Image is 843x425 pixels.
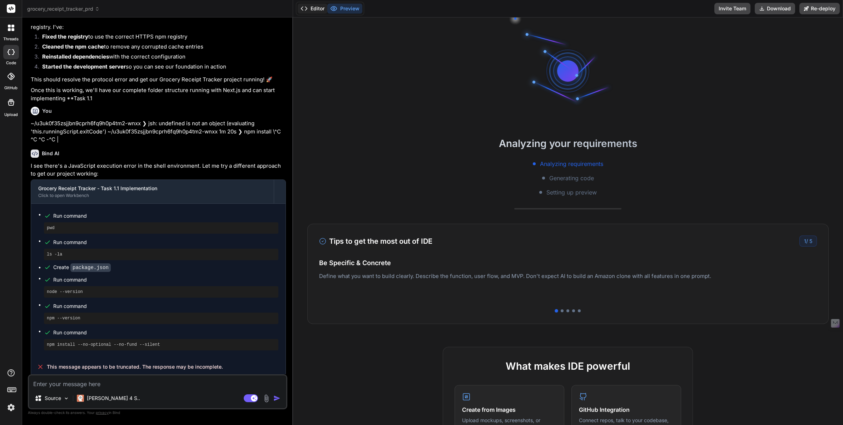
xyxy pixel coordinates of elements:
[42,43,104,50] strong: Cleaned the npm cache
[38,185,267,192] div: Grocery Receipt Tracker - Task 1.1 Implementation
[77,395,84,402] img: Claude 4 Sonnet
[36,43,286,53] li: to remove any corrupted cache entries
[36,53,286,63] li: with the correct configuration
[36,33,286,43] li: to use the correct HTTPS npm registry
[549,174,594,182] span: Generating code
[70,263,111,272] code: package.json
[53,239,278,246] span: Run command
[5,401,17,414] img: settings
[714,3,750,14] button: Invite Team
[809,238,812,244] span: 5
[47,252,276,257] pre: ls -la
[42,107,52,115] h6: You
[47,363,223,370] span: This message appears to be truncated. The response may be incomplete.
[755,3,795,14] button: Download
[4,85,18,91] label: GitHub
[546,188,597,197] span: Setting up preview
[47,225,276,231] pre: pwd
[87,395,140,402] p: [PERSON_NAME] 4 S..
[28,409,287,416] p: Always double-check its answers. Your in Bind
[262,394,271,403] img: attachment
[42,63,126,70] strong: Started the development server
[31,86,286,102] p: Once this is working, we'll have our complete folder structure running with Next.js and can start...
[42,53,109,60] strong: Reinstalled dependencies
[47,342,276,348] pre: npm install --no-optional --no-fund --silent
[53,303,278,310] span: Run command
[455,359,681,374] h2: What makes IDE powerful
[42,150,59,157] h6: Bind AI
[53,276,278,283] span: Run command
[3,36,19,42] label: threads
[47,315,276,321] pre: npm --version
[273,395,281,402] img: icon
[293,136,843,151] h2: Analyzing your requirements
[319,236,432,247] h3: Tips to get the most out of IDE
[799,3,840,14] button: Re-deploy
[327,4,362,14] button: Preview
[799,236,817,247] div: /
[31,180,274,203] button: Grocery Receipt Tracker - Task 1.1 ImplementationClick to open Workbench
[53,329,278,336] span: Run command
[27,5,100,12] span: grocery_receipt_tracker_prd
[63,395,69,401] img: Pick Models
[31,162,286,178] p: I see there's a JavaScript execution error in the shell environment. Let me try a different appro...
[45,395,61,402] p: Source
[579,405,674,414] h4: GitHub Integration
[540,160,603,168] span: Analyzing requirements
[31,76,286,84] p: This should resolve the protocol error and get our Grocery Receipt Tracker project running! 🚀
[96,410,109,415] span: privacy
[31,15,286,31] p: The issue was with npm's registry configuration - it was likely pointing to an invalid or http-on...
[319,258,817,268] h4: Be Specific & Concrete
[38,193,267,198] div: Click to open Workbench
[53,264,111,271] div: Create
[6,60,16,66] label: code
[53,212,278,219] span: Run command
[298,4,327,14] button: Editor
[42,33,88,40] strong: Fixed the registry
[47,289,276,295] pre: node --version
[36,63,286,73] li: so you can see our foundation in action
[4,112,18,118] label: Upload
[462,405,557,414] h4: Create from Images
[804,238,806,244] span: 1
[31,120,286,144] p: ~/u3uk0f35zsjjbn9cprh6fq9h0p4tm2-wnxx ❯ jsh: undefined is not an object (evaluating 'this.running...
